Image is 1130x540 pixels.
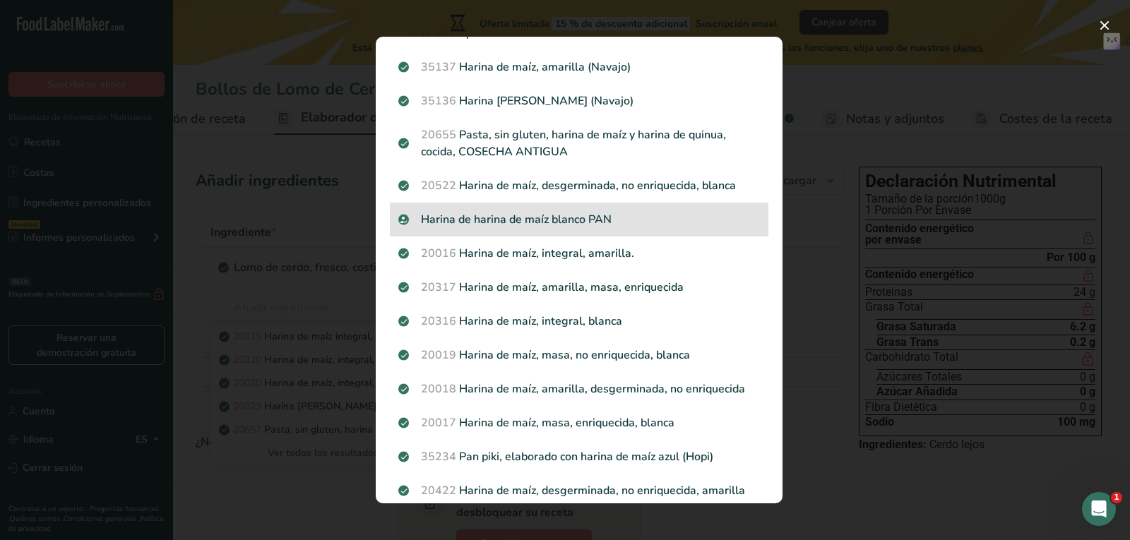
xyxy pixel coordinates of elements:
[421,415,456,431] span: 20017
[421,127,456,143] span: 20655
[398,245,760,262] p: Harina de maíz, integral, amarilla.
[398,279,760,296] p: Harina de maíz, amarilla, masa, enriquecida
[421,347,456,363] span: 20019
[421,483,456,498] span: 20422
[421,449,456,464] span: 35234
[398,448,760,465] p: Pan piki, elaborado con harina de maíz azul (Hopi)
[1111,492,1122,503] span: 1
[1082,492,1116,526] iframe: Intercom live chat
[398,347,760,364] p: Harina de maíz, masa, no enriquecida, blanca
[398,313,760,330] p: Harina de maíz, integral, blanca
[398,414,760,431] p: Harina de maíz, masa, enriquecida, blanca
[421,59,456,75] span: 35137
[421,93,456,109] span: 35136
[421,246,456,261] span: 20016
[421,178,456,193] span: 20522
[398,211,760,228] p: Harina de harina de maíz blanco PAN
[398,59,760,76] p: Harina de maíz, amarilla (Navajo)
[398,126,760,160] p: Pasta, sin gluten, harina de maíz y harina de quinua, cocida, COSECHA ANTIGUA
[421,381,456,397] span: 20018
[398,380,760,397] p: Harina de maíz, amarilla, desgerminada, no enriquecida
[398,92,760,109] p: Harina [PERSON_NAME] (Navajo)
[398,482,760,499] p: Harina de maíz, desgerminada, no enriquecida, amarilla
[398,177,760,194] p: Harina de maíz, desgerminada, no enriquecida, blanca
[421,280,456,295] span: 20317
[421,313,456,329] span: 20316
